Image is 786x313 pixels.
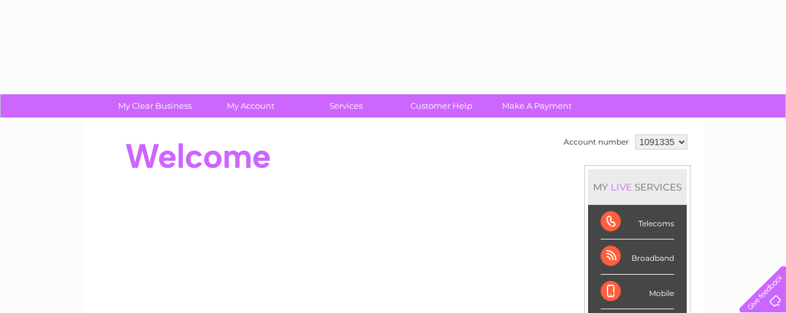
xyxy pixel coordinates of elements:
[485,94,589,118] a: Make A Payment
[608,181,635,193] div: LIVE
[560,131,632,153] td: Account number
[601,275,674,309] div: Mobile
[103,94,207,118] a: My Clear Business
[601,205,674,239] div: Telecoms
[199,94,302,118] a: My Account
[390,94,493,118] a: Customer Help
[294,94,398,118] a: Services
[601,239,674,274] div: Broadband
[588,169,687,205] div: MY SERVICES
